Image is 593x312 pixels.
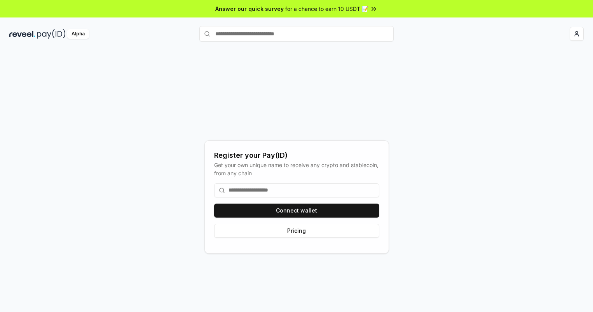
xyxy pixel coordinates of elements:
button: Pricing [214,224,379,238]
div: Get your own unique name to receive any crypto and stablecoin, from any chain [214,161,379,177]
button: Connect wallet [214,204,379,218]
div: Register your Pay(ID) [214,150,379,161]
span: for a chance to earn 10 USDT 📝 [285,5,368,13]
img: reveel_dark [9,29,35,39]
img: pay_id [37,29,66,39]
span: Answer our quick survey [215,5,284,13]
div: Alpha [67,29,89,39]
